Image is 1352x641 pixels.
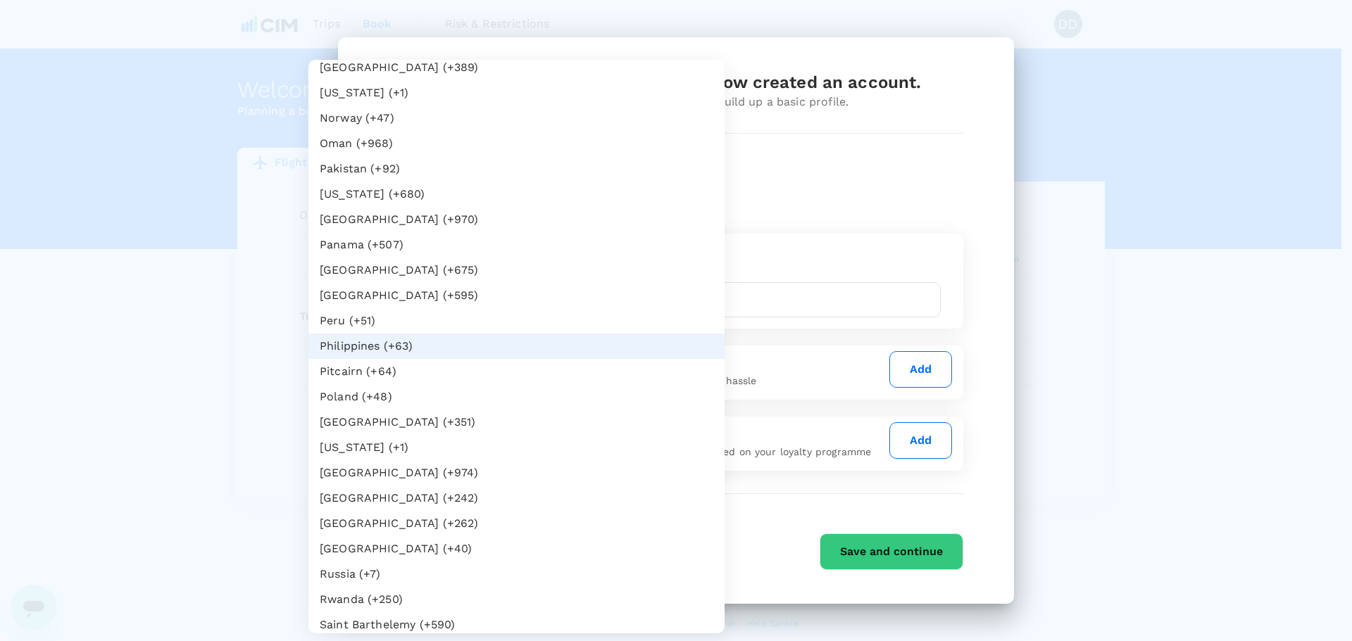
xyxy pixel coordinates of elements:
[308,561,725,587] li: Russia (+7)
[308,55,725,80] li: [GEOGRAPHIC_DATA] (+389)
[308,511,725,536] li: [GEOGRAPHIC_DATA] (+262)
[308,460,725,485] li: [GEOGRAPHIC_DATA] (+974)
[308,232,725,258] li: Panama (+507)
[308,308,725,334] li: Peru (+51)
[308,258,725,283] li: [GEOGRAPHIC_DATA] (+675)
[308,384,725,410] li: Poland (+48)
[308,182,725,207] li: [US_STATE] (+680)
[308,207,725,232] li: [GEOGRAPHIC_DATA] (+970)
[308,334,725,359] li: Philippines (+63)
[308,131,725,156] li: Oman (+968)
[308,359,725,384] li: Pitcairn (+64)
[308,283,725,308] li: [GEOGRAPHIC_DATA] (+595)
[308,536,725,561] li: [GEOGRAPHIC_DATA] (+40)
[308,612,725,637] li: Saint Barthelemy (+590)
[308,106,725,131] li: Norway (+47)
[308,485,725,511] li: [GEOGRAPHIC_DATA] (+242)
[308,435,725,460] li: [US_STATE] (+1)
[308,410,725,435] li: [GEOGRAPHIC_DATA] (+351)
[308,156,725,182] li: Pakistan (+92)
[308,587,725,612] li: Rwanda (+250)
[308,80,725,106] li: [US_STATE] (+1)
